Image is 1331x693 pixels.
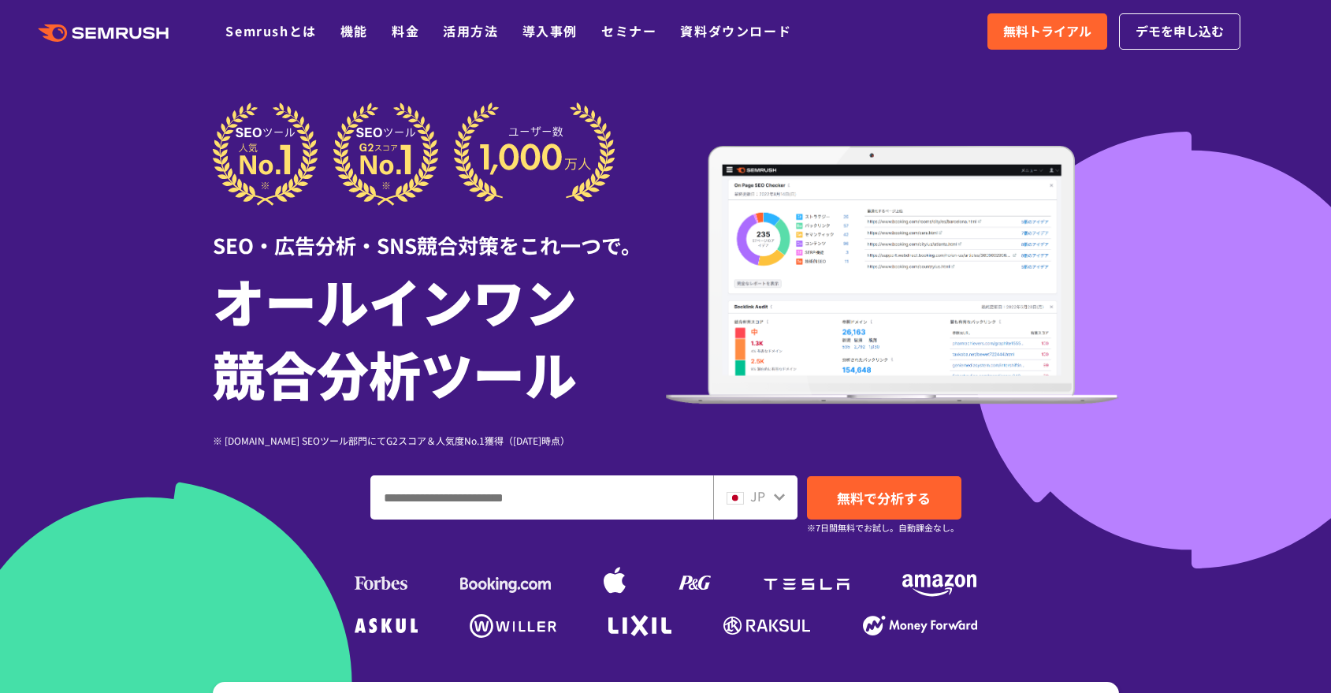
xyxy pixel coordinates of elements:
h1: オールインワン 競合分析ツール [213,264,666,409]
div: ※ [DOMAIN_NAME] SEOツール部門にてG2スコア＆人気度No.1獲得（[DATE]時点） [213,433,666,448]
small: ※7日間無料でお試し。自動課金なし。 [807,520,959,535]
a: 無料トライアル [987,13,1107,50]
input: ドメイン、キーワードまたはURLを入力してください [371,476,712,519]
span: デモを申し込む [1136,21,1224,42]
a: デモを申し込む [1119,13,1240,50]
a: 資料ダウンロード [680,21,791,40]
span: 無料トライアル [1003,21,1091,42]
a: 機能 [340,21,368,40]
a: セミナー [601,21,656,40]
span: 無料で分析する [837,488,931,508]
a: 導入事例 [522,21,578,40]
a: Semrushとは [225,21,316,40]
span: JP [750,486,765,505]
a: 無料で分析する [807,476,961,520]
a: 活用方法 [443,21,498,40]
div: SEO・広告分析・SNS競合対策をこれ一つで。 [213,206,666,260]
a: 料金 [392,21,419,40]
